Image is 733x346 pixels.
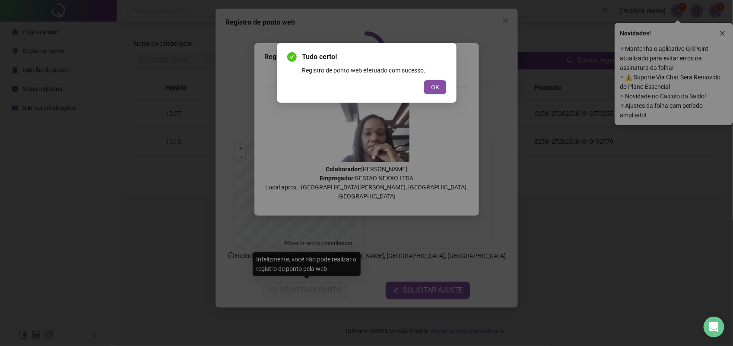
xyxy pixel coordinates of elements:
[431,82,439,92] span: OK
[302,66,446,75] div: Registro de ponto web efetuado com sucesso.
[424,80,446,94] button: OK
[704,317,724,337] div: Open Intercom Messenger
[287,52,297,62] span: check-circle
[302,52,446,62] span: Tudo certo!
